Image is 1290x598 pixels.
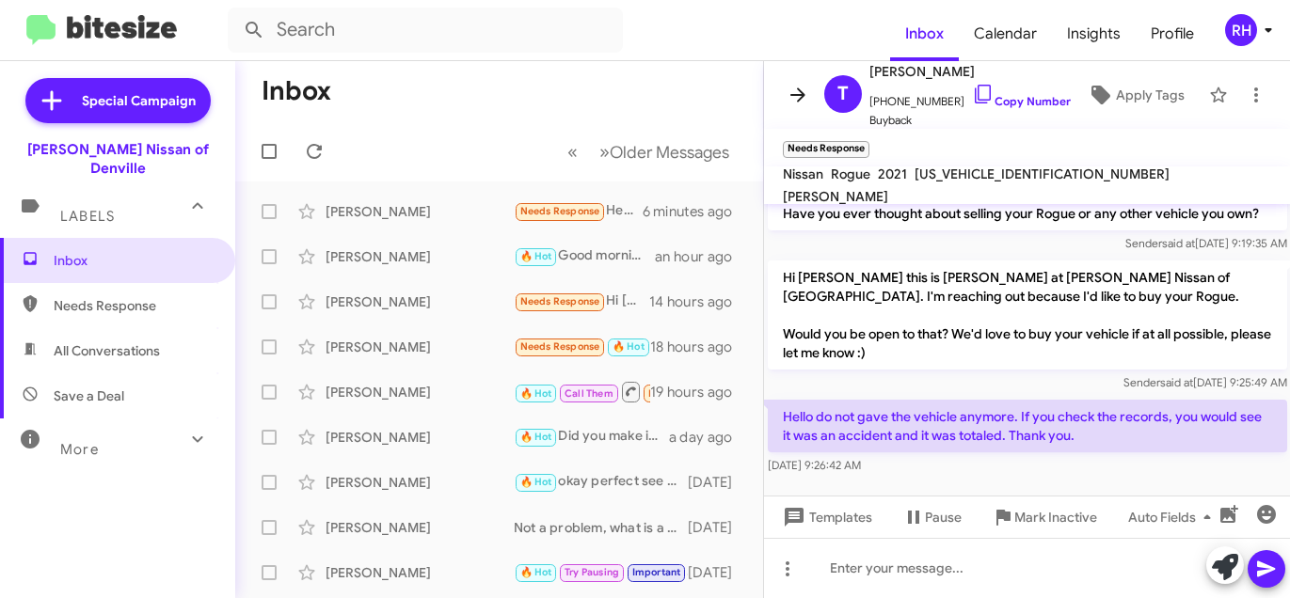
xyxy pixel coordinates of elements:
[655,247,747,266] div: an hour ago
[54,341,160,360] span: All Conversations
[1113,500,1234,534] button: Auto Fields
[613,340,645,353] span: 🔥 Hot
[82,91,196,110] span: Special Campaign
[688,518,748,537] div: [DATE]
[688,473,748,492] div: [DATE]
[869,83,1071,111] span: [PHONE_NUMBER]
[831,165,870,182] span: Rogue
[326,202,514,221] div: [PERSON_NAME]
[1209,14,1269,46] button: RH
[783,188,888,205] span: [PERSON_NAME]
[1124,236,1286,250] span: Sender [DATE] 9:19:35 AM
[60,441,99,458] span: More
[54,251,214,270] span: Inbox
[514,380,650,403] div: Inbound Call
[556,133,589,171] button: Previous
[520,250,552,262] span: 🔥 Hot
[326,292,514,311] div: [PERSON_NAME]
[54,386,124,405] span: Save a Deal
[764,500,887,534] button: Templates
[878,165,907,182] span: 2021
[650,383,748,401] div: 19 hours ago
[514,561,688,583] div: Not a problem, hope everything is okay. Let us know whenevr you're ready to proceed.
[1014,500,1097,534] span: Mark Inactive
[643,202,748,221] div: 6 minutes ago
[1136,7,1209,61] a: Profile
[520,387,552,400] span: 🔥 Hot
[1225,14,1257,46] div: RH
[326,473,514,492] div: [PERSON_NAME]
[25,78,211,123] a: Special Campaign
[520,295,600,307] span: Needs Response
[514,336,650,357] div: Ok. Is there a way to run hypothetical numbers virtually?
[262,76,331,106] h1: Inbox
[779,500,872,534] span: Templates
[1128,500,1218,534] span: Auto Fields
[326,518,514,537] div: [PERSON_NAME]
[514,426,669,448] div: Did you make it by this weekend or would you like to schedule something for [DATE]?
[915,165,1170,182] span: [US_VEHICLE_IDENTIFICATION_NUMBER]
[972,94,1071,108] a: Copy Number
[1071,78,1200,112] button: Apply Tags
[837,79,849,109] span: T
[1052,7,1136,61] a: Insights
[514,518,688,537] div: Not a problem, what is a good day during the week you can come in?
[610,142,729,163] span: Older Messages
[650,338,748,356] div: 18 hours ago
[783,165,823,182] span: Nissan
[1159,375,1192,389] span: said at
[1161,236,1194,250] span: said at
[783,141,869,158] small: Needs Response
[649,292,748,311] div: 14 hours ago
[1116,78,1185,112] span: Apply Tags
[326,428,514,447] div: [PERSON_NAME]
[60,208,115,225] span: Labels
[520,431,552,443] span: 🔥 Hot
[1123,375,1286,389] span: Sender [DATE] 9:25:49 AM
[567,140,578,164] span: «
[514,245,655,267] div: Good morning [PERSON_NAME], sounds good. Around what time can you be available [DATE]? If you're ...
[565,387,613,400] span: Call Them
[228,8,623,53] input: Search
[326,338,514,356] div: [PERSON_NAME]
[890,7,959,61] a: Inbox
[925,500,962,534] span: Pause
[588,133,741,171] button: Next
[599,140,610,164] span: »
[514,200,643,222] div: Hello do not gave the vehicle anymore. If you check the records, you would see it was an accident...
[54,296,214,315] span: Needs Response
[869,111,1071,130] span: Buyback
[520,205,600,217] span: Needs Response
[557,133,741,171] nav: Page navigation example
[768,400,1287,452] p: Hello do not gave the vehicle anymore. If you check the records, you would see it was an accident...
[565,566,619,578] span: Try Pausing
[326,563,514,582] div: [PERSON_NAME]
[326,247,514,266] div: [PERSON_NAME]
[768,260,1287,370] p: Hi [PERSON_NAME] this is [PERSON_NAME] at [PERSON_NAME] Nissan of [GEOGRAPHIC_DATA]. I'm reaching...
[688,563,748,582] div: [DATE]
[520,476,552,488] span: 🔥 Hot
[514,291,649,312] div: Hi [PERSON_NAME] - can you send me some photos from a camera phone of the gray QX80, stock 150003...
[669,428,748,447] div: a day ago
[326,383,514,401] div: [PERSON_NAME]
[959,7,1052,61] a: Calendar
[520,340,600,353] span: Needs Response
[514,471,688,493] div: okay perfect see you here!
[632,566,681,578] span: Important
[887,500,977,534] button: Pause
[520,566,552,578] span: 🔥 Hot
[768,458,861,472] span: [DATE] 9:26:42 AM
[869,60,1071,83] span: [PERSON_NAME]
[648,387,728,400] span: Needs Response
[977,500,1112,534] button: Mark Inactive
